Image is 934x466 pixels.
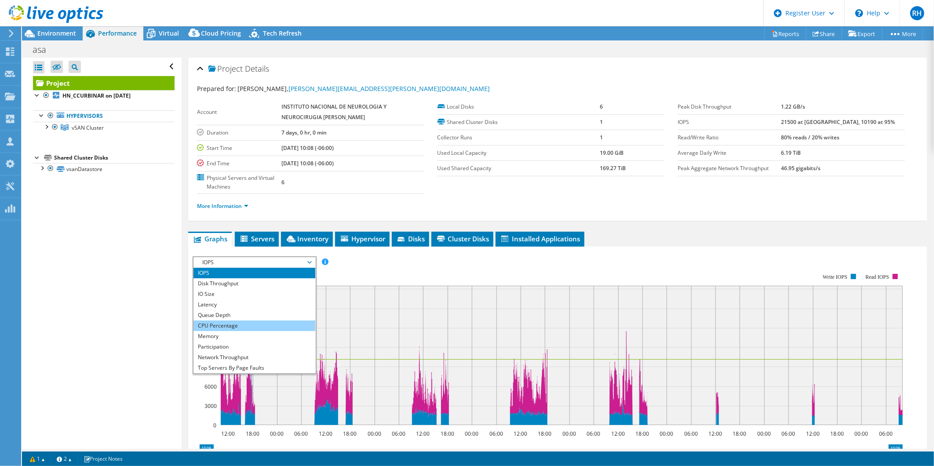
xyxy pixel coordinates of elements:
[339,234,385,243] span: Hypervisor
[159,29,179,37] span: Virtual
[678,118,781,127] label: IOPS
[51,453,78,464] a: 2
[193,289,315,299] li: IO Size
[193,310,315,320] li: Queue Depth
[197,108,282,116] label: Account
[465,430,478,437] text: 00:00
[438,102,600,111] label: Local Disks
[587,430,600,437] text: 06:00
[208,65,243,73] span: Project
[197,144,282,153] label: Start Time
[270,430,284,437] text: 00:00
[842,27,883,40] a: Export
[757,430,771,437] text: 00:00
[197,174,282,191] label: Physical Servers and Virtual Machines
[781,430,795,437] text: 06:00
[781,103,806,110] b: 1.22 GB/s
[438,164,600,173] label: Used Shared Capacity
[660,430,673,437] text: 00:00
[319,430,332,437] text: 12:00
[33,122,175,133] a: vSAN Cluster
[600,149,624,157] b: 19.00 GiB
[781,118,895,126] b: 21500 at [GEOGRAPHIC_DATA], 10190 at 95%
[204,383,217,390] text: 6000
[197,84,236,93] label: Prepared for:
[62,92,131,99] b: HN_CCURBINAR on [DATE]
[438,118,600,127] label: Shared Cluster Disks
[500,234,580,243] span: Installed Applications
[855,9,863,17] svg: \n
[489,430,503,437] text: 06:00
[288,84,490,93] a: [PERSON_NAME][EMAIL_ADDRESS][PERSON_NAME][DOMAIN_NAME]
[562,430,576,437] text: 00:00
[197,159,282,168] label: End Time
[635,430,649,437] text: 18:00
[193,352,315,363] li: Network Throughput
[285,234,328,243] span: Inventory
[396,234,425,243] span: Disks
[197,128,282,137] label: Duration
[193,268,315,278] li: IOPS
[237,84,490,93] span: [PERSON_NAME],
[830,430,844,437] text: 18:00
[600,164,626,172] b: 169.27 TiB
[436,234,489,243] span: Cluster Disks
[33,163,175,175] a: vsanDatastore
[193,299,315,310] li: Latency
[678,149,781,157] label: Average Daily Write
[865,274,889,280] text: Read IOPS
[282,129,327,136] b: 7 days, 0 hr, 0 min
[193,278,315,289] li: Disk Throughput
[239,234,274,243] span: Servers
[29,45,60,55] h1: asa
[806,27,842,40] a: Share
[204,402,217,410] text: 3000
[193,342,315,352] li: Participation
[98,29,137,37] span: Performance
[416,430,430,437] text: 12:00
[392,430,405,437] text: 06:00
[368,430,381,437] text: 00:00
[197,202,248,210] a: More Information
[882,27,923,40] a: More
[193,320,315,331] li: CPU Percentage
[823,274,847,280] text: Write IOPS
[678,133,781,142] label: Read/Write Ratio
[72,124,104,131] span: vSAN Cluster
[263,29,302,37] span: Tech Refresh
[213,422,216,429] text: 0
[600,103,603,110] b: 6
[854,430,868,437] text: 00:00
[282,178,285,186] b: 6
[77,453,129,464] a: Project Notes
[600,118,603,126] b: 1
[221,430,235,437] text: 12:00
[538,430,551,437] text: 18:00
[781,134,840,141] b: 80% reads / 20% writes
[198,257,311,268] span: IOPS
[678,102,781,111] label: Peak Disk Throughput
[37,29,76,37] span: Environment
[910,6,924,20] span: RH
[879,430,893,437] text: 06:00
[33,110,175,122] a: Hypervisors
[438,133,600,142] label: Collector Runs
[781,149,801,157] b: 6.19 TiB
[246,430,259,437] text: 18:00
[245,63,269,74] span: Details
[294,430,308,437] text: 06:00
[193,363,315,373] li: Top Servers By Page Faults
[764,27,806,40] a: Reports
[684,430,698,437] text: 06:00
[193,331,315,342] li: Memory
[733,430,746,437] text: 18:00
[611,430,625,437] text: 12:00
[708,430,722,437] text: 12:00
[33,90,175,102] a: HN_CCURBINAR on [DATE]
[441,430,454,437] text: 18:00
[24,453,51,464] a: 1
[193,234,227,243] span: Graphs
[33,76,175,90] a: Project
[282,144,334,152] b: [DATE] 10:08 (-06:00)
[282,160,334,167] b: [DATE] 10:08 (-06:00)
